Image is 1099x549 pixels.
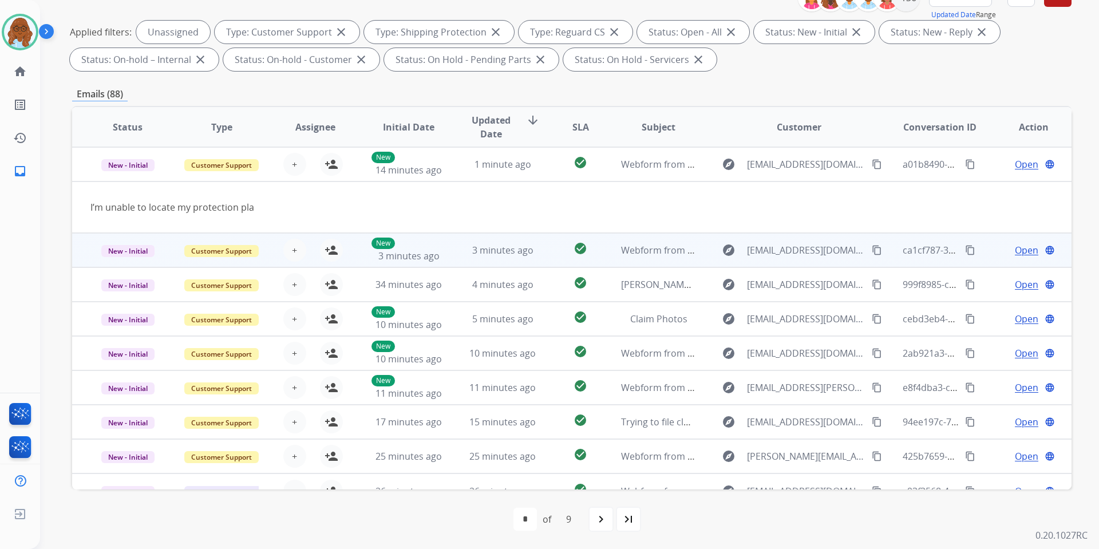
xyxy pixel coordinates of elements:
div: Status: On Hold - Servicers [563,48,717,71]
span: Open [1015,449,1038,463]
span: + [292,243,297,257]
th: Action [978,107,1072,147]
span: Claim Photos [630,313,687,325]
mat-icon: check_circle [574,242,587,255]
span: SLA [572,120,589,134]
span: 999f8985-c2e5-4957-95b4-0fab2b1d6d90 [903,278,1077,291]
mat-icon: close [724,25,738,39]
span: Webform from [EMAIL_ADDRESS][PERSON_NAME][DOMAIN_NAME] on [DATE] [621,381,951,394]
span: Range [931,10,996,19]
span: Webform from [PERSON_NAME][EMAIL_ADDRESS][PERSON_NAME][DOMAIN_NAME] on [DATE] [621,450,1022,463]
div: Status: New - Initial [754,21,875,44]
mat-icon: person_add [325,381,338,394]
mat-icon: arrow_downward [526,113,540,127]
span: 5 minutes ago [472,313,533,325]
span: 15 minutes ago [469,416,536,428]
span: 2ab921a3-67bb-4c66-ae54-afbc27d53cf1 [903,347,1076,360]
span: 3 minutes ago [472,244,533,256]
span: 1 minute ago [475,158,531,171]
mat-icon: explore [722,484,736,498]
span: Open [1015,312,1038,326]
span: [EMAIL_ADDRESS][DOMAIN_NAME] [747,243,865,257]
p: New [371,306,395,318]
span: New - Initial [101,279,155,291]
img: avatar [4,16,36,48]
span: Webform from [EMAIL_ADDRESS][DOMAIN_NAME] on [DATE] [621,485,880,497]
mat-icon: close [334,25,348,39]
span: + [292,346,297,360]
span: Customer [777,120,821,134]
span: 11 minutes ago [469,381,536,394]
mat-icon: explore [722,346,736,360]
span: + [292,278,297,291]
mat-icon: content_copy [965,159,975,169]
mat-icon: content_copy [965,348,975,358]
div: Status: New - Reply [879,21,1000,44]
mat-icon: inbox [13,164,27,178]
div: Status: Open - All [637,21,749,44]
button: + [283,445,306,468]
mat-icon: close [691,53,705,66]
span: 26 minutes ago [469,485,536,497]
mat-icon: check_circle [574,276,587,290]
span: Customer Support [184,279,259,291]
span: Open [1015,381,1038,394]
button: + [283,239,306,262]
button: + [283,342,306,365]
mat-icon: language [1045,451,1055,461]
span: Customer Support [184,314,259,326]
span: cebd3eb4-6a16-4658-a96f-3a69734bd9b5 [903,313,1080,325]
span: 94ee197c-79b2-4a5e-a7d5-480707243398 [903,416,1080,428]
mat-icon: content_copy [965,314,975,324]
mat-icon: person_add [325,415,338,429]
span: Customer Support [184,451,259,463]
button: + [283,307,306,330]
div: Type: Reguard CS [519,21,632,44]
mat-icon: language [1045,245,1055,255]
div: Type: Customer Support [215,21,359,44]
span: Conversation ID [903,120,977,134]
mat-icon: explore [722,381,736,394]
span: [EMAIL_ADDRESS][DOMAIN_NAME] [747,157,865,171]
span: Open [1015,243,1038,257]
span: 11 minutes ago [375,387,442,400]
p: New [371,238,395,249]
mat-icon: content_copy [872,314,882,324]
button: Updated Date [931,10,976,19]
mat-icon: explore [722,157,736,171]
div: Status: On-hold - Customer [223,48,379,71]
span: New - Initial [101,314,155,326]
div: Unassigned [136,21,210,44]
button: + [283,273,306,296]
span: + [292,312,297,326]
span: Open [1015,157,1038,171]
span: Webform from [EMAIL_ADDRESS][DOMAIN_NAME] on [DATE] [621,347,880,360]
span: Open [1015,415,1038,429]
span: Open [1015,484,1038,498]
mat-icon: person_add [325,243,338,257]
span: [PERSON_NAME] 4235256597 dresser [621,278,781,291]
mat-icon: check_circle [574,345,587,358]
mat-icon: history [13,131,27,145]
mat-icon: explore [722,312,736,326]
span: 26 minutes ago [375,485,442,497]
div: Status: On-hold – Internal [70,48,219,71]
mat-icon: home [13,65,27,78]
span: Assignee [295,120,335,134]
mat-icon: person_add [325,449,338,463]
span: ca1cf787-3e2a-4977-8af1-99d811a8b78b [903,244,1075,256]
span: Trying to file claim [621,416,699,428]
span: Customer Support [184,245,259,257]
span: New - Initial [101,245,155,257]
mat-icon: person_add [325,312,338,326]
span: 3 minutes ago [378,250,440,262]
button: + [283,153,306,176]
span: Customer Support [184,417,259,429]
button: + [283,480,306,503]
mat-icon: check_circle [574,448,587,461]
span: Customer Support [184,159,259,171]
span: 25 minutes ago [469,450,536,463]
mat-icon: content_copy [965,382,975,393]
mat-icon: content_copy [872,486,882,496]
mat-icon: content_copy [965,486,975,496]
